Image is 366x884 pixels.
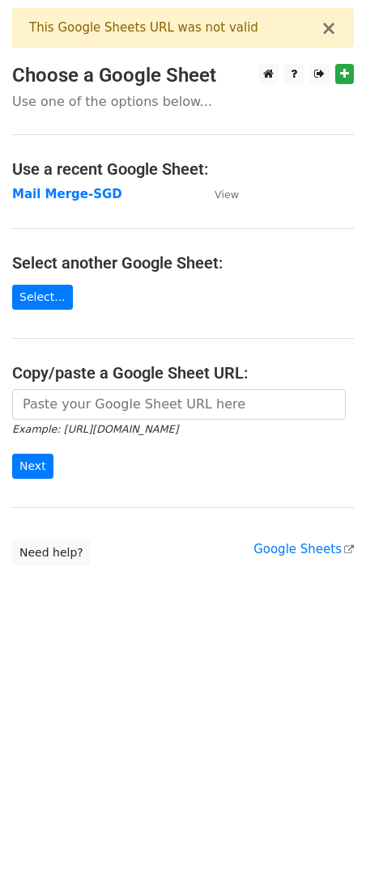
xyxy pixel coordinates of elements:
a: Need help? [12,540,91,565]
h4: Select another Google Sheet: [12,253,354,273]
p: Use one of the options below... [12,93,354,110]
input: Paste your Google Sheet URL here [12,389,346,420]
a: View [198,187,239,201]
a: Select... [12,285,73,310]
h4: Copy/paste a Google Sheet URL: [12,363,354,383]
small: Example: [URL][DOMAIN_NAME] [12,423,178,435]
h3: Choose a Google Sheet [12,64,354,87]
a: Google Sheets [253,542,354,556]
button: × [321,19,337,38]
input: Next [12,454,53,479]
a: Mail Merge-SGD [12,187,122,201]
div: This Google Sheets URL was not valid [29,19,321,37]
h4: Use a recent Google Sheet: [12,159,354,179]
small: View [215,188,239,201]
